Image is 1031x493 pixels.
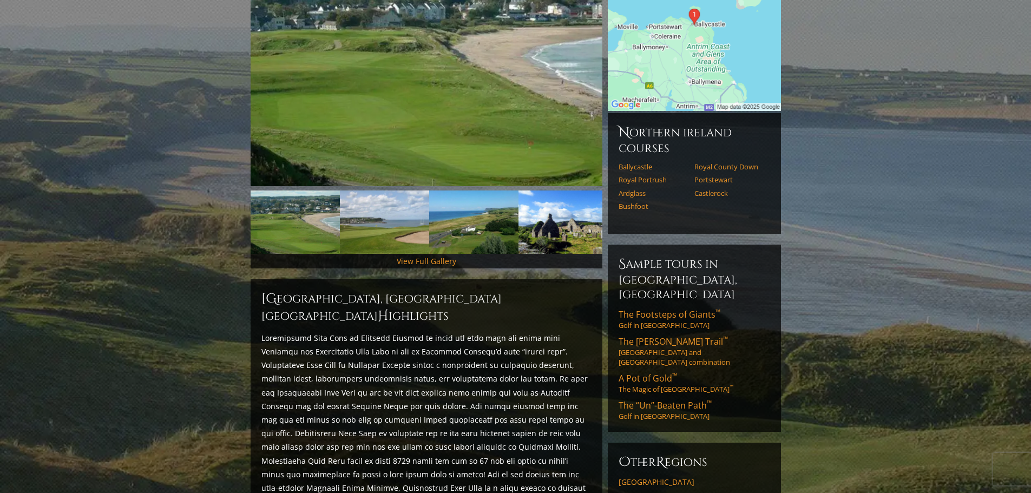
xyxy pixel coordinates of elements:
a: A Pot of Gold™The Magic of [GEOGRAPHIC_DATA]™ [619,372,770,394]
span: The “Un”-Beaten Path [619,399,712,411]
a: The [PERSON_NAME] Trail™[GEOGRAPHIC_DATA] and [GEOGRAPHIC_DATA] combination [619,336,770,367]
sup: ™ [715,307,720,317]
a: Royal County Down [694,162,763,171]
h6: Sample Tours in [GEOGRAPHIC_DATA],[GEOGRAPHIC_DATA] [619,255,770,302]
a: The “Un”-Beaten Path™Golf in [GEOGRAPHIC_DATA] [619,399,770,421]
h6: Northern Ireland Courses [619,124,770,156]
sup: ™ [672,371,677,380]
span: The Footsteps of Giants [619,308,720,320]
h2: [GEOGRAPHIC_DATA], [GEOGRAPHIC_DATA] [GEOGRAPHIC_DATA] ighlights [261,290,592,325]
span: A Pot of Gold [619,372,677,384]
sup: ™ [723,334,728,344]
h6: ther egions [619,453,770,471]
span: H [378,307,389,325]
a: Ardglass [619,189,687,198]
a: Castlerock [694,189,763,198]
span: The [PERSON_NAME] Trail [619,336,728,347]
span: O [619,453,631,471]
sup: ™ [707,398,712,407]
a: View Full Gallery [397,256,456,266]
span: R [656,453,665,471]
a: [GEOGRAPHIC_DATA] [619,477,770,487]
sup: ™ [730,384,733,391]
a: Portstewart [694,175,763,184]
a: Royal Portrush [619,175,687,184]
a: Ballycastle [619,162,687,171]
a: The Footsteps of Giants™Golf in [GEOGRAPHIC_DATA] [619,308,770,330]
a: Bushfoot [619,202,687,211]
